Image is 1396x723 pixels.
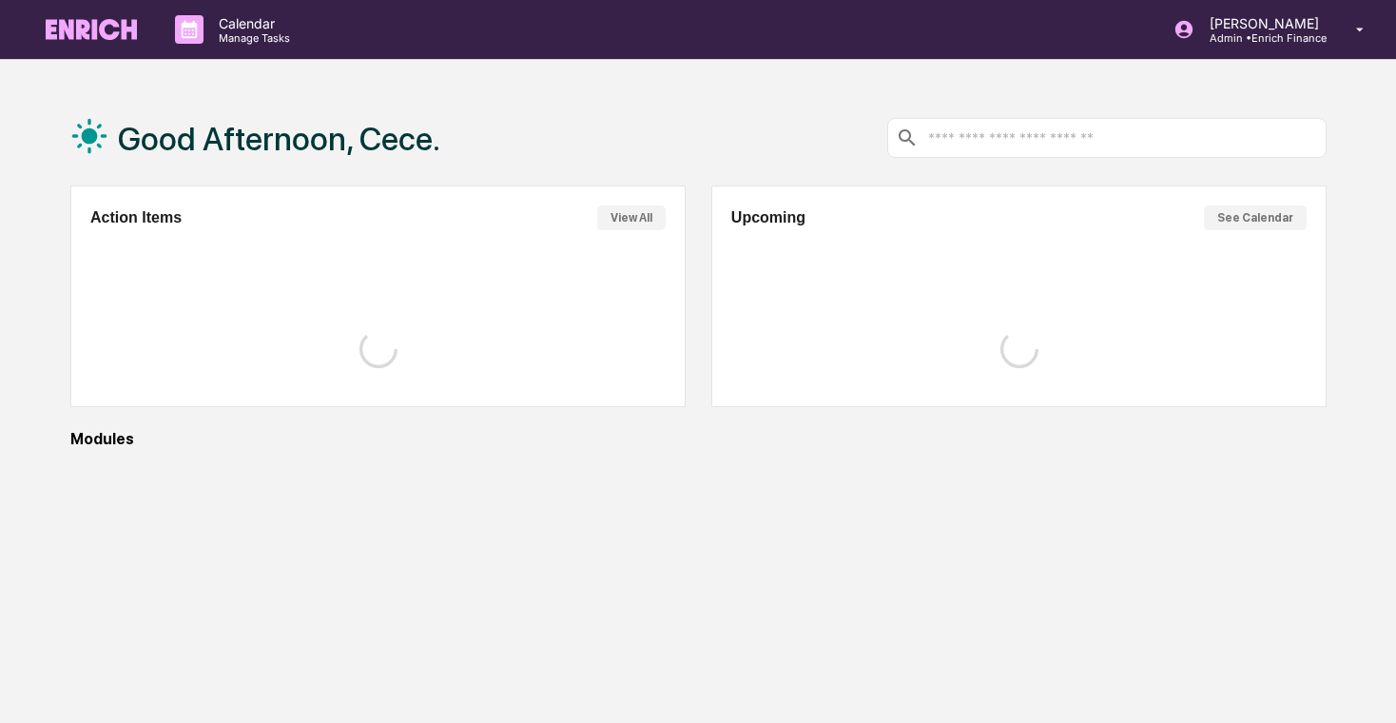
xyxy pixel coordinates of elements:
[46,19,137,40] img: logo
[204,31,300,45] p: Manage Tasks
[597,205,666,230] button: View All
[118,120,440,158] h1: Good Afternoon, Cece.
[731,209,805,226] h2: Upcoming
[1204,205,1307,230] button: See Calendar
[1194,31,1328,45] p: Admin • Enrich Finance
[70,430,1327,448] div: Modules
[204,15,300,31] p: Calendar
[1194,15,1328,31] p: [PERSON_NAME]
[90,209,182,226] h2: Action Items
